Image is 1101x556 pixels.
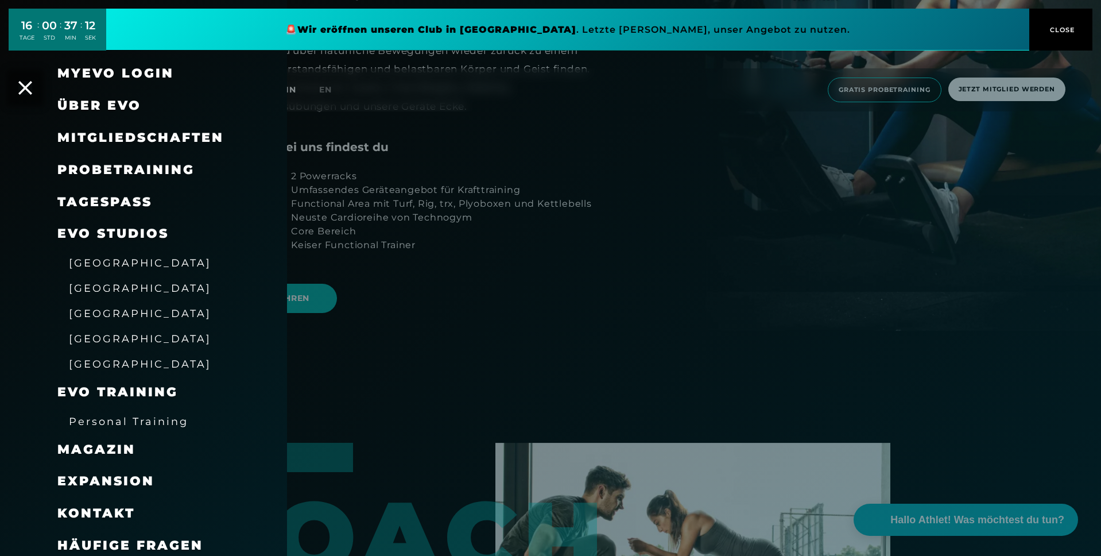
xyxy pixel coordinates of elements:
[85,17,96,34] div: 12
[64,17,77,34] div: 37
[1029,9,1092,51] button: CLOSE
[42,34,57,42] div: STD
[42,17,57,34] div: 00
[85,34,96,42] div: SEK
[20,34,34,42] div: TAGE
[20,17,34,34] div: 16
[57,65,174,81] a: MyEVO Login
[60,18,61,49] div: :
[1047,25,1075,35] span: CLOSE
[57,98,141,113] span: Über EVO
[80,18,82,49] div: :
[64,34,77,42] div: MIN
[37,18,39,49] div: :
